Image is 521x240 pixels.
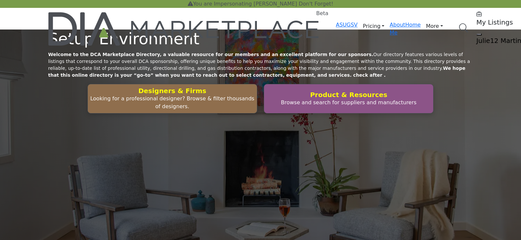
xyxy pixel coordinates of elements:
[421,21,448,31] a: More
[48,51,473,79] p: Our directory features various levels of listings that correspond to your overall DCA sponsorship...
[48,66,465,78] strong: We hope that this online directory is your “go-to” when you want to reach out to select contracto...
[390,22,405,36] a: About Me
[405,22,421,28] a: Home
[90,87,255,95] h2: Designers & Firms
[90,95,255,110] p: Looking for a professional designer? Browse & filter thousands of designers.
[476,33,482,35] button: Show hide supplier dropdown
[266,99,431,107] p: Browse and search for suppliers and manufacturers
[264,84,434,113] button: Product & Resources Browse and search for suppliers and manufacturers
[87,84,257,113] button: Designers & Firms Looking for a professional designer? Browse & filter thousands of designers.
[48,52,373,57] strong: Welcome to the DCA Marketplace Directory, a valuable resource for our members and an excellent pl...
[48,12,320,46] img: Site Logo
[452,19,473,37] a: Search
[48,12,320,46] a: Beta
[316,10,328,16] h6: Beta
[357,21,390,31] a: Pricing
[336,22,357,28] a: ASUGSV
[266,91,431,99] h2: Product & Resources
